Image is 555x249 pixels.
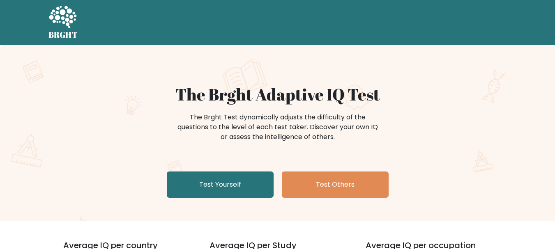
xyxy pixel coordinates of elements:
a: Test Others [282,171,389,198]
h1: The Brght Adaptive IQ Test [77,85,478,104]
div: The Brght Test dynamically adjusts the difficulty of the questions to the level of each test take... [175,112,380,142]
a: Test Yourself [167,171,274,198]
a: BRGHT [48,3,78,42]
h5: BRGHT [48,30,78,40]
